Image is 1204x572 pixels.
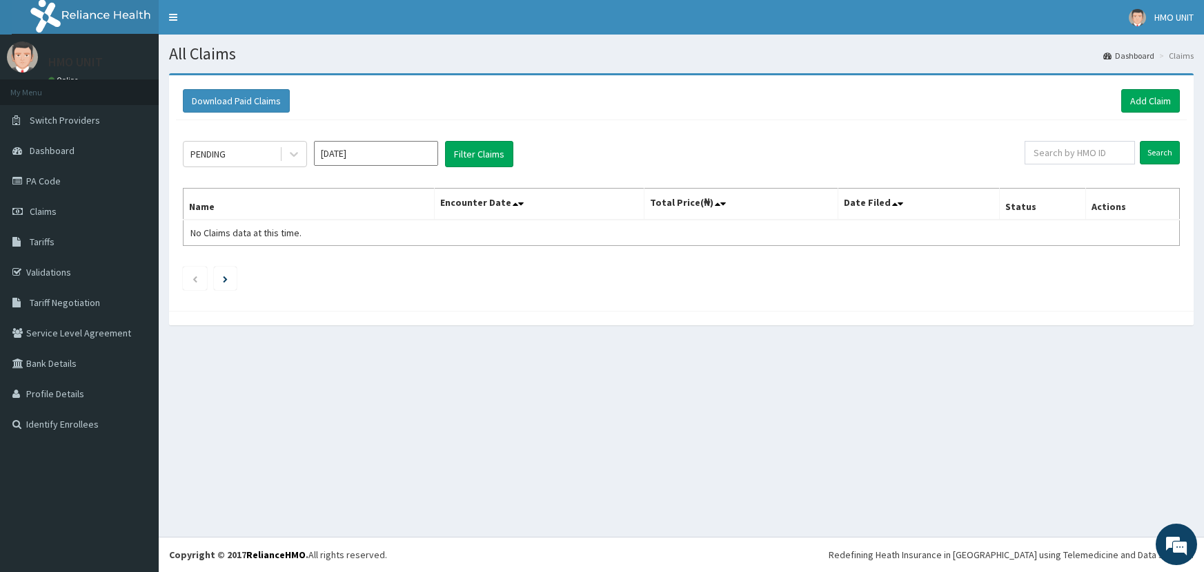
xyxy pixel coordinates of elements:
a: RelianceHMO [246,549,306,561]
th: Name [184,189,435,220]
th: Date Filed [838,189,999,220]
input: Select Month and Year [314,141,438,166]
th: Status [999,189,1086,220]
span: Tariffs [30,236,55,248]
input: Search by HMO ID [1025,141,1135,164]
a: Dashboard [1103,50,1154,61]
th: Actions [1086,189,1180,220]
div: Redefining Heath Insurance in [GEOGRAPHIC_DATA] using Telemedicine and Data Science! [829,548,1194,562]
th: Total Price(₦) [644,189,838,220]
a: Online [48,75,81,85]
h1: All Claims [169,45,1194,63]
footer: All rights reserved. [159,537,1204,572]
strong: Copyright © 2017 . [169,549,308,561]
p: HMO UNIT [48,56,103,68]
span: Tariff Negotiation [30,296,100,309]
a: Previous page [192,272,198,285]
span: HMO UNIT [1154,11,1194,23]
span: Switch Providers [30,114,100,126]
span: Claims [30,205,57,218]
span: No Claims data at this time. [190,227,302,239]
div: PENDING [190,147,226,161]
img: User Image [1129,9,1146,26]
button: Download Paid Claims [183,89,290,113]
button: Filter Claims [445,141,513,167]
span: Dashboard [30,144,75,157]
a: Next page [223,272,228,285]
input: Search [1140,141,1180,164]
li: Claims [1156,50,1194,61]
th: Encounter Date [434,189,644,220]
img: User Image [7,41,38,73]
a: Add Claim [1121,89,1180,113]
